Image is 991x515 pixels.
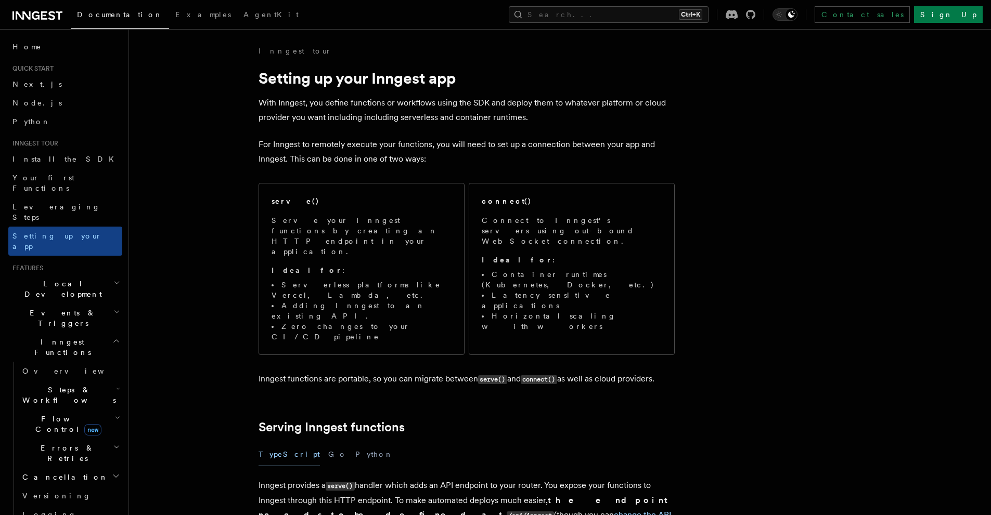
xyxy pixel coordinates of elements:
[8,168,122,197] a: Your first Functions
[8,94,122,112] a: Node.js
[509,6,709,23] button: Search...Ctrl+K
[8,303,122,333] button: Events & Triggers
[482,256,552,264] strong: Ideal for
[914,6,983,23] a: Sign Up
[815,6,910,23] a: Contact sales
[679,9,702,20] kbd: Ctrl+K
[482,311,662,332] li: Horizontal scaling with workers
[18,472,108,482] span: Cancellation
[22,492,91,500] span: Versioning
[326,482,355,491] code: serve()
[169,3,237,28] a: Examples
[12,155,120,163] span: Install the SDK
[478,375,507,384] code: serve()
[272,196,319,206] h2: serve()
[18,486,122,505] a: Versioning
[259,420,405,434] a: Serving Inngest functions
[259,69,675,87] h1: Setting up your Inngest app
[12,117,50,126] span: Python
[8,64,54,73] span: Quick start
[12,42,42,52] span: Home
[469,183,675,355] a: connect()Connect to Inngest's servers using out-bound WebSocket connection.Ideal for:Container ru...
[12,232,102,250] span: Setting up your app
[259,46,331,56] a: Inngest tour
[8,337,112,358] span: Inngest Functions
[8,197,122,227] a: Leveraging Steps
[482,215,662,246] p: Connect to Inngest's servers using out-bound WebSocket connection.
[18,385,116,405] span: Steps & Workflows
[482,196,532,206] h2: connect()
[773,8,797,21] button: Toggle dark mode
[259,137,675,166] p: For Inngest to remotely execute your functions, you will need to set up a connection between your...
[272,321,452,342] li: Zero changes to your CI/CD pipeline
[22,367,130,375] span: Overview
[8,112,122,131] a: Python
[272,280,452,300] li: Serverless platforms like Vercel, Lambda, etc.
[8,333,122,362] button: Inngest Functions
[272,300,452,321] li: Adding Inngest to an existing API.
[8,227,122,256] a: Setting up your app
[71,3,169,29] a: Documentation
[8,139,58,148] span: Inngest tour
[18,380,122,410] button: Steps & Workflows
[272,215,452,257] p: Serve your Inngest functions by creating an HTTP endpoint in your application.
[175,10,231,19] span: Examples
[84,424,101,435] span: new
[237,3,305,28] a: AgentKit
[482,269,662,290] li: Container runtimes (Kubernetes, Docker, etc.)
[259,443,320,466] button: TypeScript
[259,372,675,387] p: Inngest functions are portable, so you can migrate between and as well as cloud providers.
[355,443,393,466] button: Python
[18,468,122,486] button: Cancellation
[482,290,662,311] li: Latency sensitive applications
[12,203,100,221] span: Leveraging Steps
[328,443,347,466] button: Go
[482,255,662,265] p: :
[18,410,122,439] button: Flow Controlnew
[272,265,452,275] p: :
[77,10,163,19] span: Documentation
[8,150,122,168] a: Install the SDK
[8,308,113,328] span: Events & Triggers
[18,414,114,434] span: Flow Control
[521,375,557,384] code: connect()
[259,183,465,355] a: serve()Serve your Inngest functions by creating an HTTP endpoint in your application.Ideal for:Se...
[18,439,122,468] button: Errors & Retries
[12,80,62,88] span: Next.js
[8,279,113,299] span: Local Development
[243,10,299,19] span: AgentKit
[8,264,43,272] span: Features
[8,37,122,56] a: Home
[8,75,122,94] a: Next.js
[272,266,342,274] strong: Ideal for
[18,362,122,380] a: Overview
[8,274,122,303] button: Local Development
[12,99,62,107] span: Node.js
[12,174,74,192] span: Your first Functions
[259,96,675,125] p: With Inngest, you define functions or workflows using the SDK and deploy them to whatever platfor...
[18,443,113,464] span: Errors & Retries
